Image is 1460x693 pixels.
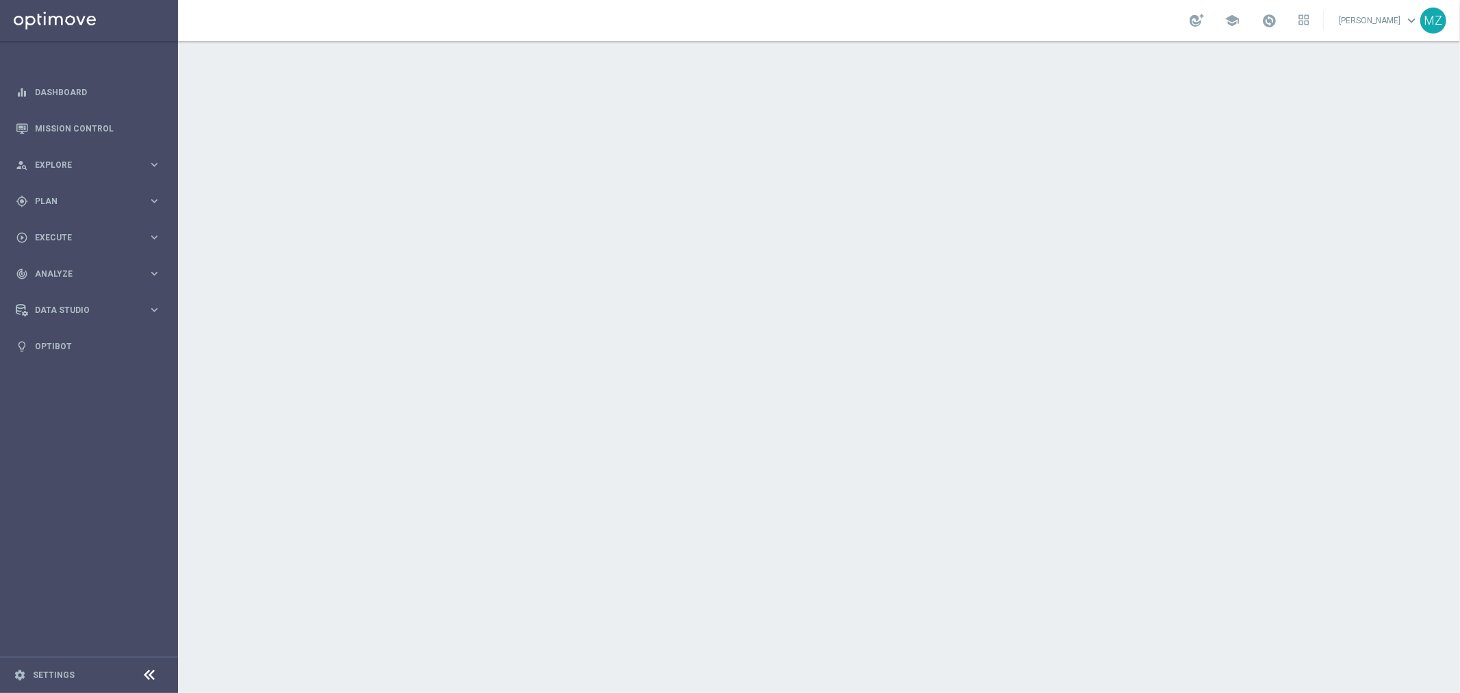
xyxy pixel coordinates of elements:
[16,86,28,99] i: equalizer
[15,305,162,316] button: Data Studio keyboard_arrow_right
[1337,10,1420,31] a: [PERSON_NAME]keyboard_arrow_down
[16,110,161,147] div: Mission Control
[16,268,28,280] i: track_changes
[35,306,148,314] span: Data Studio
[14,669,26,681] i: settings
[15,123,162,134] button: Mission Control
[16,195,28,207] i: gps_fixed
[148,231,161,244] i: keyboard_arrow_right
[16,268,148,280] div: Analyze
[16,231,28,244] i: play_circle_outline
[148,158,161,171] i: keyboard_arrow_right
[35,234,148,242] span: Execute
[16,231,148,244] div: Execute
[15,196,162,207] button: gps_fixed Plan keyboard_arrow_right
[16,159,28,171] i: person_search
[16,74,161,110] div: Dashboard
[16,328,161,364] div: Optibot
[148,194,161,207] i: keyboard_arrow_right
[35,270,148,278] span: Analyze
[15,232,162,243] button: play_circle_outline Execute keyboard_arrow_right
[16,159,148,171] div: Explore
[15,268,162,279] button: track_changes Analyze keyboard_arrow_right
[1420,8,1446,34] div: MZ
[148,303,161,316] i: keyboard_arrow_right
[15,160,162,171] button: person_search Explore keyboard_arrow_right
[1404,13,1419,28] span: keyboard_arrow_down
[33,671,75,679] a: Settings
[35,161,148,169] span: Explore
[35,328,161,364] a: Optibot
[148,267,161,280] i: keyboard_arrow_right
[16,340,28,353] i: lightbulb
[35,110,161,147] a: Mission Control
[1225,13,1240,28] span: school
[16,304,148,316] div: Data Studio
[35,197,148,205] span: Plan
[15,341,162,352] button: lightbulb Optibot
[35,74,161,110] a: Dashboard
[15,87,162,98] button: equalizer Dashboard
[16,195,148,207] div: Plan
